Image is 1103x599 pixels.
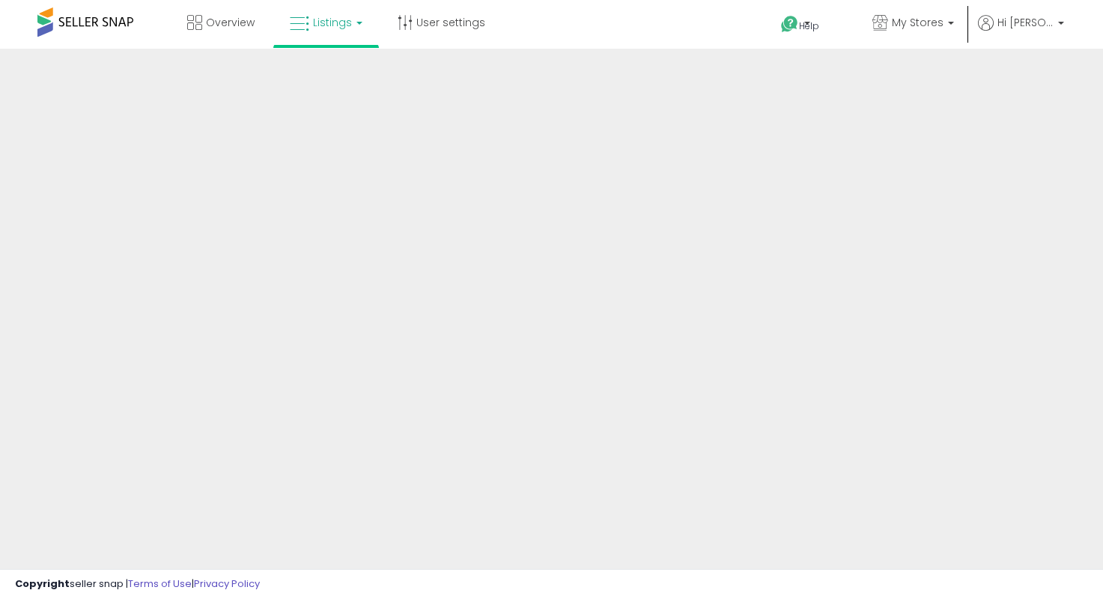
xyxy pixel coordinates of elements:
i: Get Help [780,15,799,34]
strong: Copyright [15,577,70,591]
a: Help [769,4,848,49]
span: Listings [313,15,352,30]
span: Help [799,19,819,32]
a: Hi [PERSON_NAME] [978,15,1064,49]
span: Hi [PERSON_NAME] [997,15,1054,30]
a: Terms of Use [128,577,192,591]
span: Overview [206,15,255,30]
span: My Stores [892,15,944,30]
a: Privacy Policy [194,577,260,591]
div: seller snap | | [15,577,260,592]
